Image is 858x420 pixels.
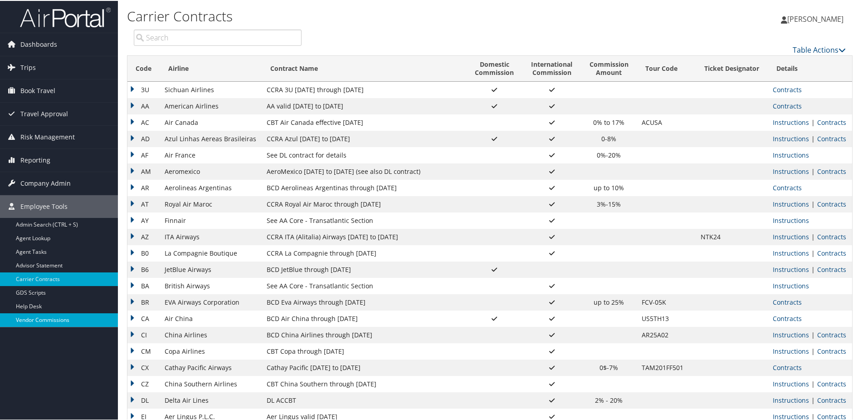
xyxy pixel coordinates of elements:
td: DL ACCBT [262,391,466,408]
td: BA [127,277,160,293]
td: AA valid [DATE] to [DATE] [262,97,466,114]
a: View Ticketing Instructions [773,117,809,126]
td: 3U [127,81,160,97]
td: CM [127,342,160,359]
a: View Ticketing Instructions [773,264,809,273]
td: AT [127,195,160,212]
td: Finnair [160,212,262,228]
span: Trips [20,55,36,78]
td: CCRA La Compagnie through [DATE] [262,244,466,261]
td: Aeromexico [160,163,262,179]
td: BCD JetBlue through [DATE] [262,261,466,277]
td: CCRA ITA (Alitalia) Airways [DATE] to [DATE] [262,228,466,244]
td: AF [127,146,160,163]
td: La Compagnie Boutique [160,244,262,261]
td: CX [127,359,160,375]
td: CBT Copa through [DATE] [262,342,466,359]
th: DomesticCommission: activate to sort column ascending [466,55,522,81]
td: Air Canada [160,114,262,130]
td: Cathay Pacific Airways [160,359,262,375]
td: AZ [127,228,160,244]
td: Copa Airlines [160,342,262,359]
td: CI [127,326,160,342]
td: Air France [160,146,262,163]
span: | [809,264,817,273]
a: View Contracts [817,395,846,404]
td: AA [127,97,160,114]
td: AY [127,212,160,228]
td: BCD China Airlines through [DATE] [262,326,466,342]
td: CCRA Azul [DATE] to [DATE] [262,130,466,146]
span: Company Admin [20,171,71,194]
td: CBT China Southern through [DATE] [262,375,466,391]
td: 2% - 20% [581,391,637,408]
td: AD [127,130,160,146]
span: | [809,330,817,338]
span: Risk Management [20,125,75,148]
a: View Contracts [817,379,846,387]
span: | [809,117,817,126]
td: 3%-15% [581,195,637,212]
td: CZ [127,375,160,391]
td: British Airways [160,277,262,293]
td: NTK24 [696,228,768,244]
a: View Contracts [773,101,802,109]
td: China Airlines [160,326,262,342]
td: 0% to 17% [581,114,637,130]
td: BCD Aerolineas Argentinas through [DATE] [262,179,466,195]
td: See AA Core - Transatlantic Section [262,212,466,228]
td: ITA Airways [160,228,262,244]
a: View Ticketing Instructions [773,379,809,387]
span: Dashboards [20,32,57,55]
a: [PERSON_NAME] [781,5,853,32]
a: View Contracts [817,199,846,208]
th: Tour Code: activate to sort column ascending [637,55,696,81]
td: AR25A02 [637,326,696,342]
a: View Contracts [773,297,802,306]
a: View Contracts [817,411,846,420]
span: Book Travel [20,79,55,101]
td: up to 25% [581,293,637,310]
td: EVA Airways Corporation [160,293,262,310]
td: US5TH13 [637,310,696,326]
span: Travel Approval [20,102,68,124]
td: Cathay Pacific [DATE] to [DATE] [262,359,466,375]
span: Reporting [20,148,50,171]
td: Air China [160,310,262,326]
td: B0 [127,244,160,261]
td: Azul Linhas Aereas Brasileiras [160,130,262,146]
td: See AA Core - Transatlantic Section [262,277,466,293]
td: Aerolineas Argentinas [160,179,262,195]
a: View Ticketing Instructions [773,150,809,158]
a: View Contracts [817,166,846,175]
span: | [809,199,817,208]
td: BCD Air China through [DATE] [262,310,466,326]
td: CBT Air Canada effective [DATE] [262,114,466,130]
a: View Contracts [817,117,846,126]
a: View Contracts [817,264,846,273]
td: B6 [127,261,160,277]
th: Contract Name: activate to sort column ascending [262,55,466,81]
td: CA [127,310,160,326]
td: CCRA 3U [DATE] through [DATE] [262,81,466,97]
a: View Contracts [773,84,802,93]
a: View Ticketing Instructions [773,215,809,224]
a: View Contracts [817,330,846,338]
a: View Ticketing Instructions [773,346,809,355]
td: AR [127,179,160,195]
a: View Contracts [817,232,846,240]
span: Employee Tools [20,194,68,217]
a: View Ticketing Instructions [773,248,809,257]
td: up to 10% [581,179,637,195]
td: 0$-7% [581,359,637,375]
td: JetBlue Airways [160,261,262,277]
th: CommissionAmount: activate to sort column ascending [581,55,637,81]
td: AM [127,163,160,179]
a: View Contracts [773,362,802,371]
td: FCV-05K [637,293,696,310]
td: ACUSA [637,114,696,130]
input: Search [134,29,302,45]
img: airportal-logo.png [20,6,111,27]
th: Airline: activate to sort column ascending [160,55,262,81]
a: View Contracts [817,248,846,257]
